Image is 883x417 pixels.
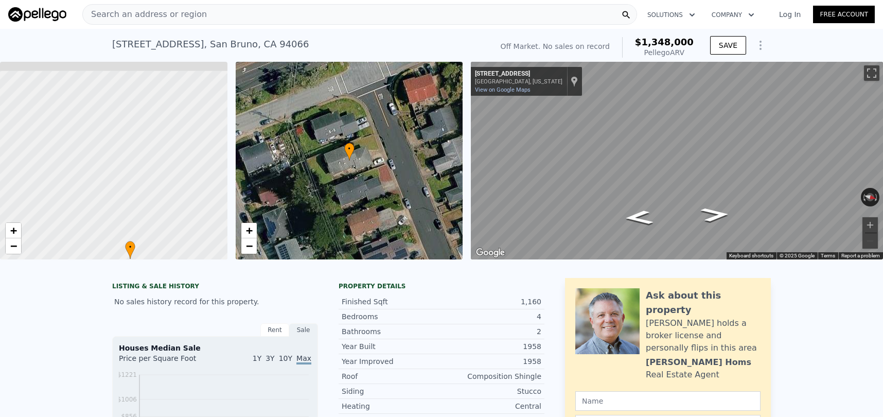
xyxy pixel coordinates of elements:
[344,143,355,161] div: •
[861,188,867,206] button: Rotate counterclockwise
[475,70,562,78] div: [STREET_ADDRESS]
[575,391,761,411] input: Name
[441,356,541,367] div: 1958
[471,62,883,259] div: Street View
[635,37,694,47] span: $1,348,000
[10,239,17,252] span: −
[729,252,773,259] button: Keyboard shortcuts
[10,224,17,237] span: +
[703,6,763,24] button: Company
[342,341,441,352] div: Year Built
[342,356,441,367] div: Year Improved
[342,401,441,411] div: Heating
[473,246,507,259] img: Google
[344,144,355,153] span: •
[862,233,878,249] button: Zoom out
[646,317,761,354] div: [PERSON_NAME] holds a broker license and personally flips in this area
[874,188,880,206] button: Rotate clockwise
[441,311,541,322] div: 4
[441,326,541,337] div: 2
[646,356,751,369] div: [PERSON_NAME] Homs
[279,354,292,362] span: 10Y
[342,326,441,337] div: Bathrooms
[864,65,879,81] button: Toggle fullscreen view
[245,239,252,252] span: −
[296,354,311,364] span: Max
[112,282,318,292] div: LISTING & SALE HISTORY
[441,386,541,396] div: Stucco
[119,343,311,353] div: Houses Median Sale
[8,7,66,22] img: Pellego
[241,238,257,254] a: Zoom out
[646,288,761,317] div: Ask about this property
[253,354,261,362] span: 1Y
[6,238,21,254] a: Zoom out
[266,354,274,362] span: 3Y
[612,207,665,228] path: Go South, Pacific Heights Blvd
[342,386,441,396] div: Siding
[289,323,318,337] div: Sale
[112,37,309,51] div: [STREET_ADDRESS] , San Bruno , CA 94066
[635,47,694,58] div: Pellego ARV
[475,78,562,85] div: [GEOGRAPHIC_DATA], [US_STATE]
[750,35,771,56] button: Show Options
[241,223,257,238] a: Zoom in
[342,297,441,307] div: Finished Sqft
[441,371,541,381] div: Composition Shingle
[767,9,813,20] a: Log In
[6,223,21,238] a: Zoom in
[862,217,878,233] button: Zoom in
[646,369,719,381] div: Real Estate Agent
[342,371,441,381] div: Roof
[441,297,541,307] div: 1,160
[780,253,815,258] span: © 2025 Google
[339,282,544,290] div: Property details
[813,6,875,23] a: Free Account
[841,253,880,258] a: Report a problem
[83,8,207,21] span: Search an address or region
[260,323,289,337] div: Rent
[473,246,507,259] a: Open this area in Google Maps (opens a new window)
[571,76,578,87] a: Show location on map
[441,401,541,411] div: Central
[475,86,531,93] a: View on Google Maps
[342,311,441,322] div: Bedrooms
[639,6,703,24] button: Solutions
[117,396,137,403] tspan: $1006
[710,36,746,55] button: SAVE
[119,353,215,370] div: Price per Square Foot
[125,241,135,259] div: •
[441,341,541,352] div: 1958
[860,191,880,203] button: Reset the view
[117,371,137,378] tspan: $1221
[112,292,318,311] div: No sales history record for this property.
[688,204,742,225] path: Go North, Pacific Heights Blvd
[821,253,835,258] a: Terms (opens in new tab)
[471,62,883,259] div: Map
[245,224,252,237] span: +
[125,242,135,252] span: •
[501,41,610,51] div: Off Market. No sales on record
